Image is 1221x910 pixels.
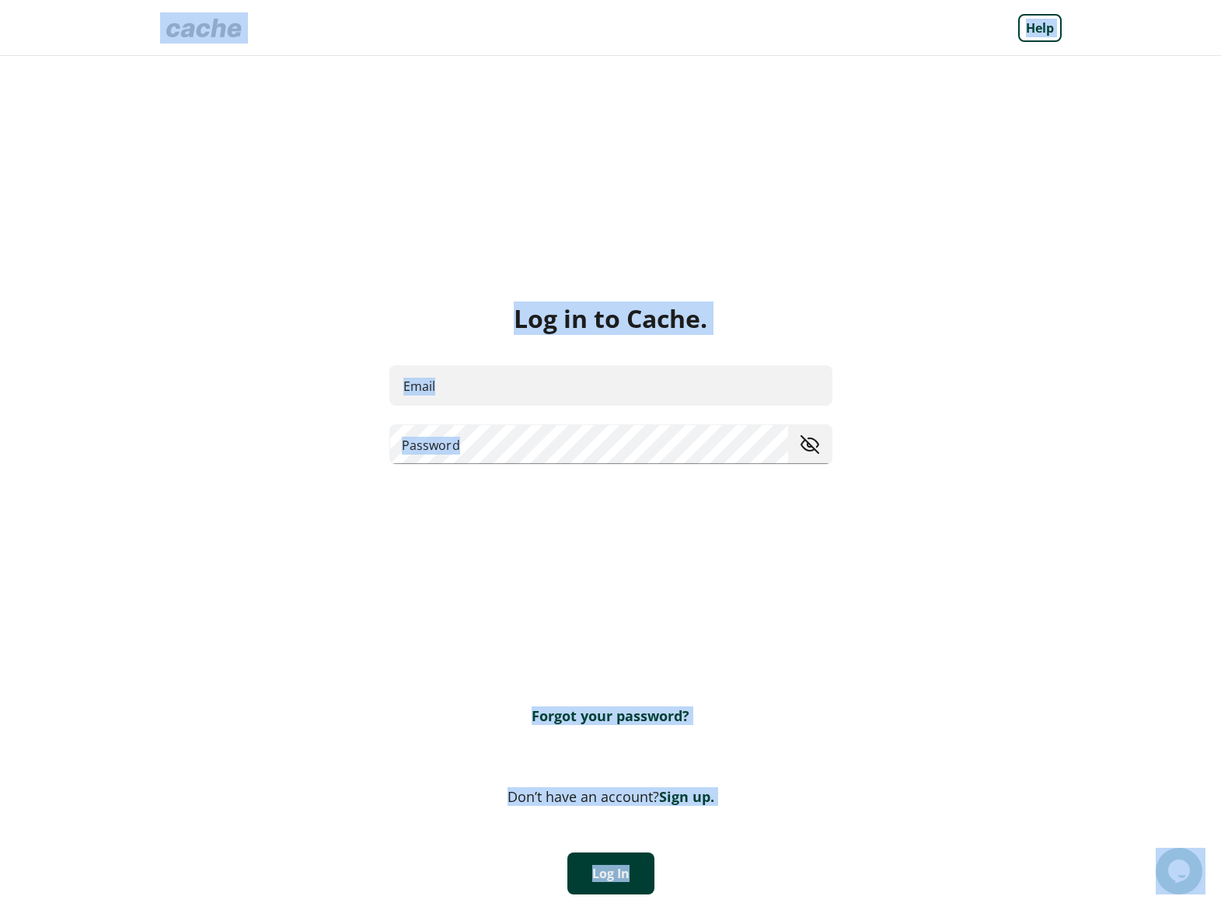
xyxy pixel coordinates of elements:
[659,787,714,806] a: Sign up.
[1156,848,1205,894] iframe: chat widget
[1018,14,1062,42] a: Help
[160,303,1062,334] div: Log in to Cache.
[794,429,825,460] button: toggle password visibility
[567,852,654,894] button: Log In
[160,787,1062,806] div: Don’t have an account?
[532,706,689,725] a: Forgot your password?
[160,12,248,44] img: Logo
